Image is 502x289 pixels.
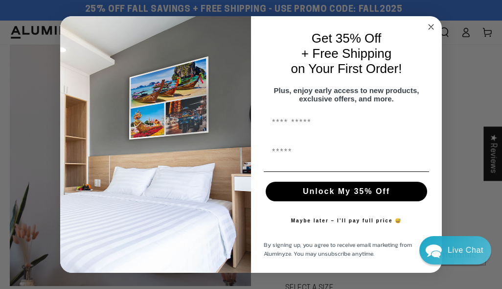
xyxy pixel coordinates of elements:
[301,46,391,61] span: + Free Shipping
[448,236,483,265] div: Contact Us Directly
[60,16,251,273] img: 728e4f65-7e6c-44e2-b7d1-0292a396982f.jpeg
[419,236,491,265] div: Chat widget toggle
[286,211,407,231] button: Maybe later – I’ll pay full price 😅
[425,21,437,33] button: Close dialog
[264,241,412,258] span: By signing up, you agree to receive email marketing from Aluminyze. You may unsubscribe anytime.
[274,86,419,103] span: Plus, enjoy early access to new products, exclusive offers, and more.
[264,171,429,172] img: underline
[312,31,382,46] span: Get 35% Off
[291,61,402,76] span: on Your First Order!
[266,182,427,201] button: Unlock My 35% Off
